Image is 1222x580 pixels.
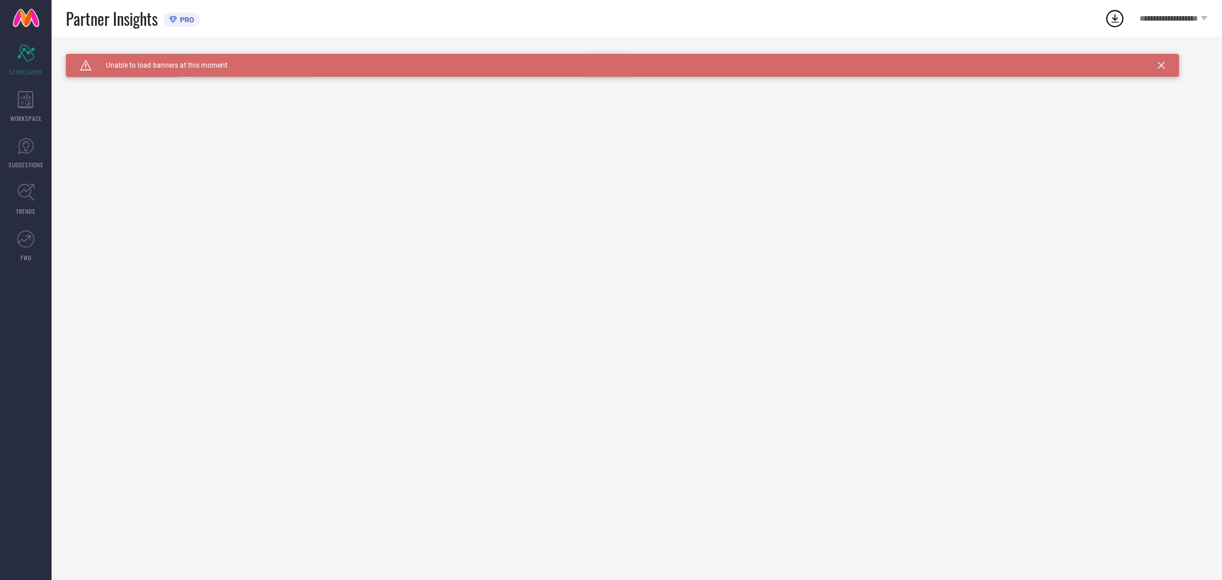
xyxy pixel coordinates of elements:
span: WORKSPACE [10,114,42,123]
span: SCORECARDS [9,68,43,76]
span: TRENDS [16,207,36,215]
span: Unable to load banners at this moment [92,61,227,69]
span: FWD [21,253,32,262]
span: SUGGESTIONS [9,160,44,169]
span: Partner Insights [66,7,158,30]
span: PRO [177,15,194,24]
div: Open download list [1105,8,1125,29]
div: Brand [66,54,180,62]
